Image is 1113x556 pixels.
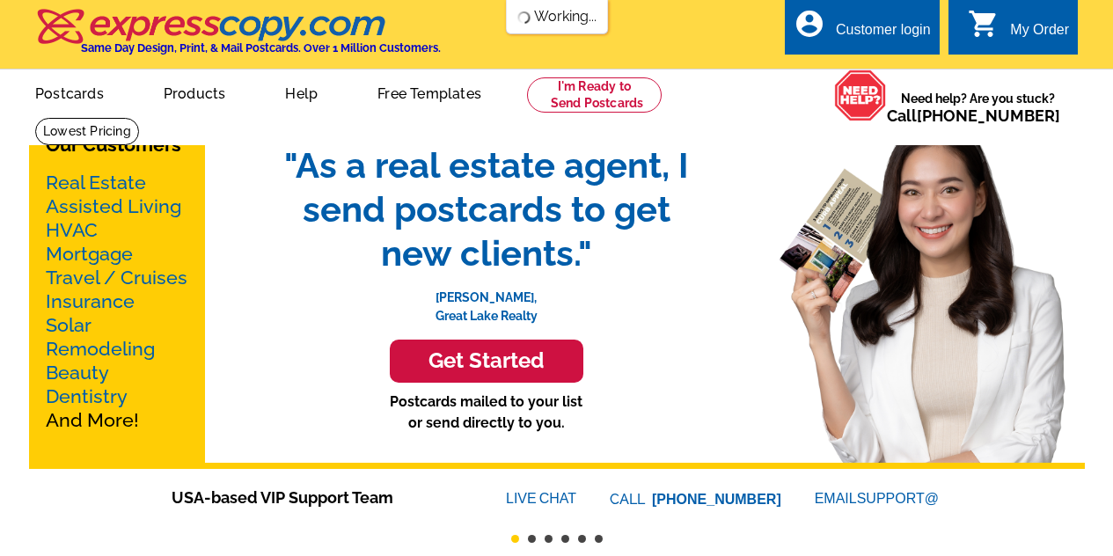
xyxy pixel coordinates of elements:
a: Get Started [267,340,707,383]
a: EMAILSUPPORT@ [815,491,941,506]
a: Products [135,71,254,113]
div: Customer login [836,22,931,47]
a: Real Estate [46,172,146,194]
a: [PHONE_NUMBER] [652,492,781,507]
a: Travel / Cruises [46,267,187,289]
a: Mortgage [46,243,133,265]
i: account_circle [794,8,825,40]
a: [PHONE_NUMBER] [917,106,1060,125]
div: My Order [1010,22,1069,47]
a: Solar [46,314,92,336]
p: Postcards mailed to your list or send directly to you. [267,391,707,434]
img: loading... [516,11,531,25]
font: LIVE [506,488,539,509]
a: Postcards [7,71,132,113]
button: 6 of 6 [595,535,603,543]
a: LIVECHAT [506,491,576,506]
button: 5 of 6 [578,535,586,543]
a: shopping_cart My Order [968,19,1069,41]
button: 3 of 6 [545,535,553,543]
i: shopping_cart [968,8,1000,40]
a: Dentistry [46,385,128,407]
button: 2 of 6 [528,535,536,543]
p: [PERSON_NAME], Great Lake Realty [267,275,707,326]
p: And More! [46,171,188,432]
a: account_circle Customer login [794,19,931,41]
span: "As a real estate agent, I send postcards to get new clients." [267,143,707,275]
a: Help [257,71,346,113]
a: Remodeling [46,338,155,360]
span: Call [887,106,1060,125]
a: Assisted Living [46,195,181,217]
img: help [834,69,887,121]
font: CALL [610,489,648,510]
h4: Same Day Design, Print, & Mail Postcards. Over 1 Million Customers. [81,41,441,55]
span: USA-based VIP Support Team [172,486,453,509]
font: SUPPORT@ [857,488,941,509]
a: Beauty [46,362,109,384]
button: 4 of 6 [561,535,569,543]
a: Same Day Design, Print, & Mail Postcards. Over 1 Million Customers. [35,21,441,55]
h3: Get Started [412,348,561,374]
a: Insurance [46,290,135,312]
button: 1 of 6 [511,535,519,543]
a: Free Templates [349,71,509,113]
a: HVAC [46,219,98,241]
span: Need help? Are you stuck? [887,90,1069,125]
